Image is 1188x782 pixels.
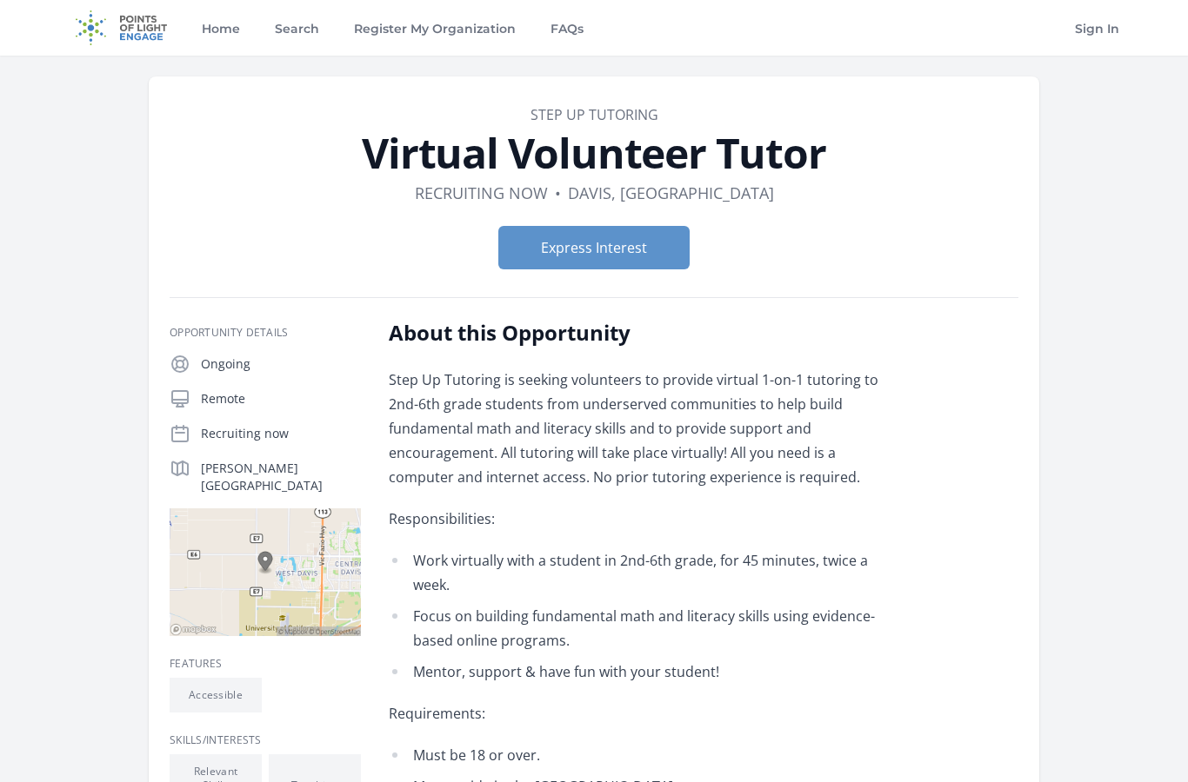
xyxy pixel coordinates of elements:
[170,132,1018,174] h1: Virtual Volunteer Tutor
[555,181,561,205] div: •
[389,604,898,653] li: Focus on building fundamental math and literacy skills using evidence-based online programs.
[201,390,361,408] p: Remote
[170,733,361,747] h3: Skills/Interests
[170,657,361,671] h3: Features
[201,425,361,442] p: Recruiting now
[415,181,548,205] dd: Recruiting now
[201,460,361,494] p: [PERSON_NAME][GEOGRAPHIC_DATA]
[568,181,774,205] dd: Davis, [GEOGRAPHIC_DATA]
[531,105,658,124] a: Step Up Tutoring
[389,319,898,347] h2: About this Opportunity
[389,368,898,489] p: Step Up Tutoring is seeking volunteers to provide virtual 1-on-1 tutoring to 2nd-6th grade studen...
[201,355,361,373] p: Ongoing
[170,326,361,340] h3: Opportunity Details
[170,678,262,712] li: Accessible
[389,701,898,726] p: Requirements:
[170,508,361,636] img: Map
[498,226,690,269] button: Express Interest
[389,548,898,597] li: Work virtually with a student in 2nd-6th grade, for 45 minutes, twice a week.
[389,659,898,684] li: Mentor, support & have fun with your student!
[389,743,898,767] li: Must be 18 or over.
[389,507,898,531] p: Responsibilities:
